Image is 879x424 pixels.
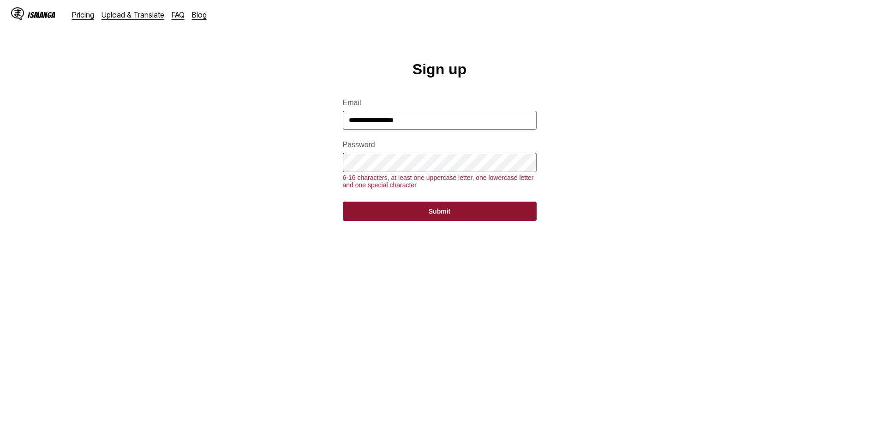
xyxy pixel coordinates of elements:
a: Pricing [72,10,94,19]
label: Password [343,141,537,149]
a: Upload & Translate [102,10,164,19]
a: Blog [192,10,207,19]
img: IsManga Logo [11,7,24,20]
div: 6-16 characters, at least one uppercase letter, one lowercase letter and one special character [343,174,537,189]
button: Submit [343,202,537,221]
a: FAQ [172,10,185,19]
h1: Sign up [413,61,466,78]
a: IsManga LogoIsManga [11,7,72,22]
div: IsManga [28,11,55,19]
label: Email [343,99,537,107]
